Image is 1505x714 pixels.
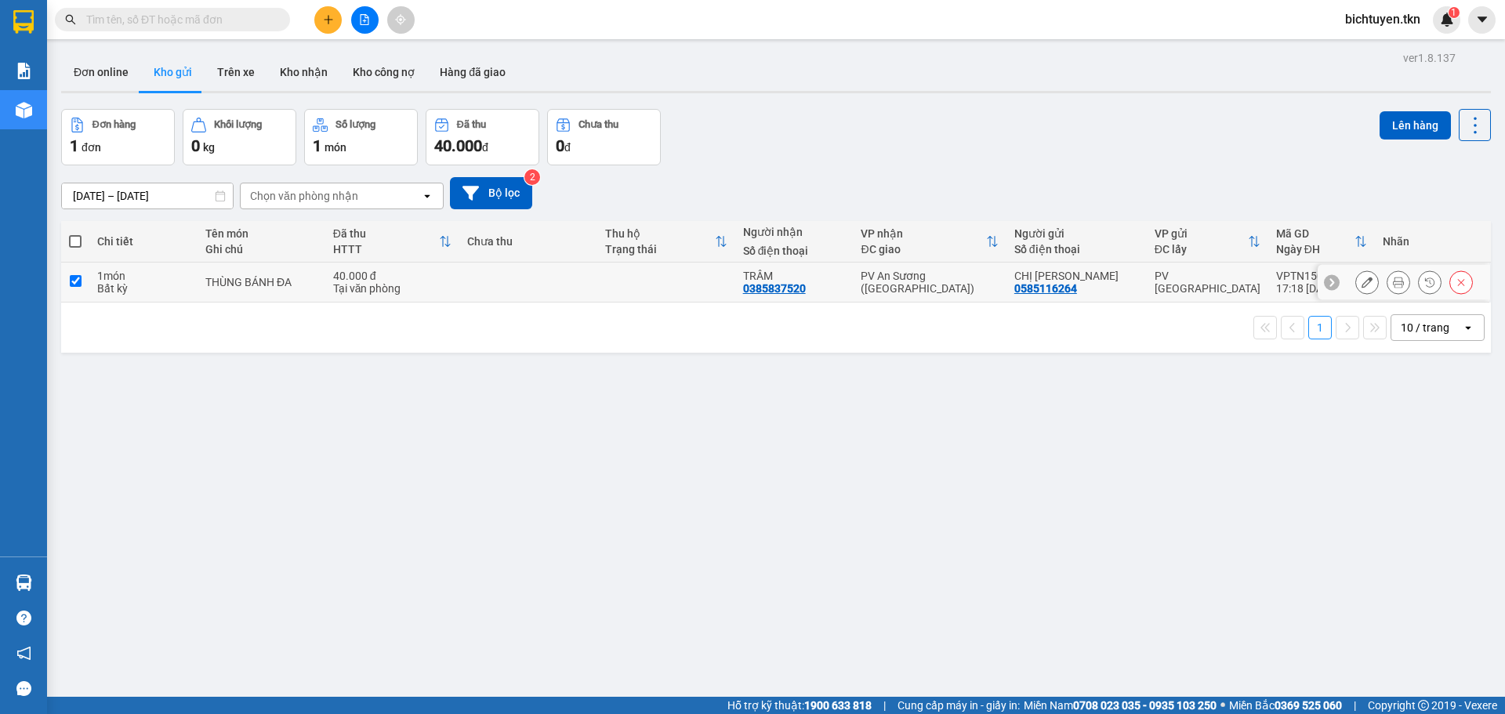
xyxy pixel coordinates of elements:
[333,227,439,240] div: Đã thu
[1468,6,1496,34] button: caret-down
[467,235,589,248] div: Chưa thu
[1220,702,1225,709] span: ⚪️
[205,227,317,240] div: Tên món
[16,611,31,625] span: question-circle
[92,119,136,130] div: Đơn hàng
[1229,697,1342,714] span: Miền Bắc
[1024,697,1217,714] span: Miền Nam
[325,221,459,263] th: Toggle SortBy
[1155,243,1248,256] div: ĐC lấy
[743,245,846,257] div: Số điện thoại
[62,183,233,208] input: Select a date range.
[1308,316,1332,339] button: 1
[191,136,200,155] span: 0
[325,141,346,154] span: món
[861,227,985,240] div: VP nhận
[16,681,31,696] span: message
[359,14,370,25] span: file-add
[1276,227,1354,240] div: Mã GD
[97,235,190,248] div: Chi tiết
[1449,7,1460,18] sup: 1
[65,14,76,25] span: search
[597,221,735,263] th: Toggle SortBy
[743,226,846,238] div: Người nhận
[340,53,427,91] button: Kho công nợ
[853,221,1006,263] th: Toggle SortBy
[1276,282,1367,295] div: 17:18 [DATE]
[323,14,334,25] span: plus
[556,136,564,155] span: 0
[804,699,872,712] strong: 1900 633 818
[1333,9,1433,29] span: bichtuyen.tkn
[450,177,532,209] button: Bộ lọc
[547,109,661,165] button: Chưa thu0đ
[1275,699,1342,712] strong: 0369 525 060
[16,102,32,118] img: warehouse-icon
[97,270,190,282] div: 1 món
[578,119,618,130] div: Chưa thu
[205,53,267,91] button: Trên xe
[861,270,998,295] div: PV An Sương ([GEOGRAPHIC_DATA])
[605,227,715,240] div: Thu hộ
[564,141,571,154] span: đ
[314,6,342,34] button: plus
[1014,270,1139,282] div: CHỊ NGỌC LINH
[426,109,539,165] button: Đã thu40.000đ
[605,243,715,256] div: Trạng thái
[1354,697,1356,714] span: |
[1268,221,1375,263] th: Toggle SortBy
[1014,243,1139,256] div: Số điện thoại
[70,136,78,155] span: 1
[861,243,985,256] div: ĐC giao
[524,169,540,185] sup: 2
[1276,243,1354,256] div: Ngày ĐH
[16,63,32,79] img: solution-icon
[333,243,439,256] div: HTTT
[421,190,433,202] svg: open
[205,243,317,256] div: Ghi chú
[61,109,175,165] button: Đơn hàng1đơn
[1401,320,1449,335] div: 10 / trang
[743,282,806,295] div: 0385837520
[883,697,886,714] span: |
[183,109,296,165] button: Khối lượng0kg
[1355,270,1379,294] div: Sửa đơn hàng
[482,141,488,154] span: đ
[727,697,872,714] span: Hỗ trợ kỹ thuật:
[16,574,32,591] img: warehouse-icon
[205,276,317,288] div: THÙNG BÁNH ĐA
[16,646,31,661] span: notification
[86,11,271,28] input: Tìm tên, số ĐT hoặc mã đơn
[1155,270,1260,295] div: PV [GEOGRAPHIC_DATA]
[1440,13,1454,27] img: icon-new-feature
[214,119,262,130] div: Khối lượng
[898,697,1020,714] span: Cung cấp máy in - giấy in:
[304,109,418,165] button: Số lượng1món
[457,119,486,130] div: Đã thu
[141,53,205,91] button: Kho gửi
[427,53,518,91] button: Hàng đã giao
[1155,227,1248,240] div: VP gửi
[333,282,451,295] div: Tại văn phòng
[395,14,406,25] span: aim
[203,141,215,154] span: kg
[13,10,34,34] img: logo-vxr
[743,270,846,282] div: TRÂM
[335,119,375,130] div: Số lượng
[333,270,451,282] div: 40.000 đ
[267,53,340,91] button: Kho nhận
[387,6,415,34] button: aim
[1451,7,1456,18] span: 1
[61,53,141,91] button: Đơn online
[1475,13,1489,27] span: caret-down
[1014,282,1077,295] div: 0585116264
[351,6,379,34] button: file-add
[1147,221,1268,263] th: Toggle SortBy
[250,188,358,204] div: Chọn văn phòng nhận
[82,141,101,154] span: đơn
[1403,49,1456,67] div: ver 1.8.137
[434,136,482,155] span: 40.000
[97,282,190,295] div: Bất kỳ
[1383,235,1481,248] div: Nhãn
[1462,321,1474,334] svg: open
